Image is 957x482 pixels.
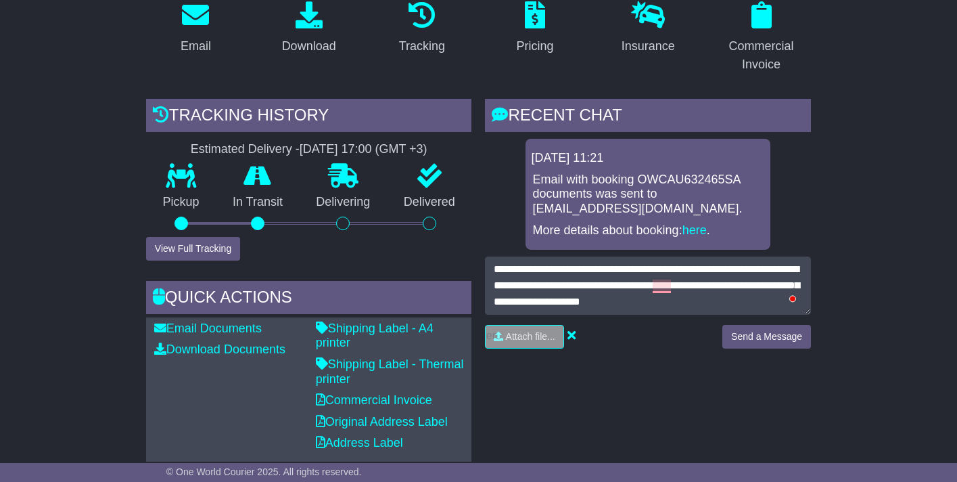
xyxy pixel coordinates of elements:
a: Address Label [316,436,403,450]
div: RECENT CHAT [485,99,811,135]
div: Quick Actions [146,281,472,317]
a: Commercial Invoice [316,393,432,407]
div: Email [181,37,211,56]
a: here [682,223,707,237]
div: Commercial Invoice [720,37,802,74]
div: Pricing [517,37,554,56]
a: Shipping Label - Thermal printer [316,357,464,386]
a: Download Documents [154,343,285,356]
div: [DATE] 17:00 (GMT +3) [300,142,427,157]
p: Pickup [146,195,216,210]
p: Email with booking OWCAU632465SA documents was sent to [EMAIL_ADDRESS][DOMAIN_NAME]. [532,173,764,217]
p: Delivering [300,195,387,210]
div: [DATE] 11:21 [531,151,765,166]
div: Download [282,37,336,56]
button: Send a Message [722,325,811,349]
a: Shipping Label - A4 printer [316,322,434,350]
p: In Transit [216,195,299,210]
span: © One World Courier 2025. All rights reserved. [166,466,362,477]
a: Email Documents [154,322,262,335]
p: Delivered [387,195,471,210]
button: View Full Tracking [146,237,240,261]
div: Estimated Delivery - [146,142,472,157]
p: More details about booking: . [532,223,764,238]
div: Tracking [399,37,445,56]
div: Tracking history [146,99,472,135]
textarea: To enrich screen reader interactions, please activate Accessibility in Grammarly extension settings [485,257,811,315]
div: Insurance [622,37,675,56]
a: Original Address Label [316,415,448,429]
